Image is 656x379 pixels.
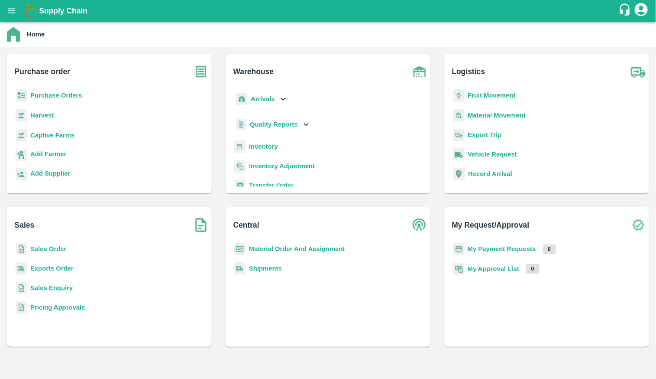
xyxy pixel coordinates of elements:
[30,304,85,311] a: Pricing Approvals
[16,282,27,294] img: sales
[452,219,530,231] b: My Request/Approval
[7,27,20,42] img: home
[30,112,54,119] a: Harvest
[16,89,27,102] img: reciept
[409,214,430,236] img: central
[249,265,282,272] a: Shipments
[30,149,66,161] a: Add Farmer
[618,3,633,19] div: customer-support
[236,119,246,130] img: qualityReport
[234,89,288,109] div: Arrivals
[16,243,27,255] img: sales
[233,65,274,78] b: Warehouse
[234,262,246,275] img: shipments
[190,61,212,82] img: purchase
[249,245,345,252] a: Material Order And Assignment
[468,151,517,158] a: Vehicle Request
[30,245,66,252] a: Sales Order
[233,219,259,231] b: Central
[16,109,27,122] img: harvest
[633,2,649,20] div: account of current user
[39,7,87,15] b: Supply Chain
[16,168,27,181] img: supplier
[39,5,618,17] a: Supply Chain
[16,129,27,142] img: harvest
[468,131,501,138] a: Export Trip
[27,31,45,38] b: Home
[30,265,74,272] a: Exports Order
[234,140,246,153] img: whInventory
[2,1,22,21] button: open drawer
[453,243,464,255] img: payment
[249,163,315,170] a: Inventory Adjustment
[30,169,70,180] a: Add Supplier
[468,265,519,272] a: My Approval List
[234,160,246,173] img: inventory
[234,243,246,255] img: centralMaterial
[251,95,275,102] b: Arrivals
[526,264,540,274] p: 0
[236,93,247,105] img: whArrival
[16,149,27,161] img: farmer
[468,170,512,177] a: Record Arrival
[627,61,649,82] img: truck
[468,245,536,252] a: My Payment Requests
[452,65,485,78] b: Logistics
[453,168,465,180] img: recordArrival
[16,301,27,314] img: sales
[234,180,246,192] img: whTransfer
[409,61,430,82] img: warehouse
[15,219,35,231] b: Sales
[22,2,39,20] img: logo
[190,214,212,236] img: soSales
[30,132,74,139] a: Captive Farms
[234,116,311,134] div: Quality Reports
[453,109,464,122] img: material
[30,150,66,157] b: Add Farmer
[543,245,556,254] p: 0
[249,143,278,150] a: Inventory
[453,129,464,141] img: delivery
[30,92,82,99] a: Purchase Orders
[250,121,298,128] b: Quality Reports
[30,170,70,177] b: Add Supplier
[249,182,294,189] a: Transfer Order
[468,92,516,99] a: Fruit Movement
[30,284,73,291] a: Sales Enquiry
[627,214,649,236] img: check
[453,89,464,102] img: fruit
[16,262,27,275] img: shipments
[468,112,526,119] a: Material Movement
[15,65,70,78] b: Purchase order
[453,262,464,275] img: approval
[453,148,464,161] img: vehicle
